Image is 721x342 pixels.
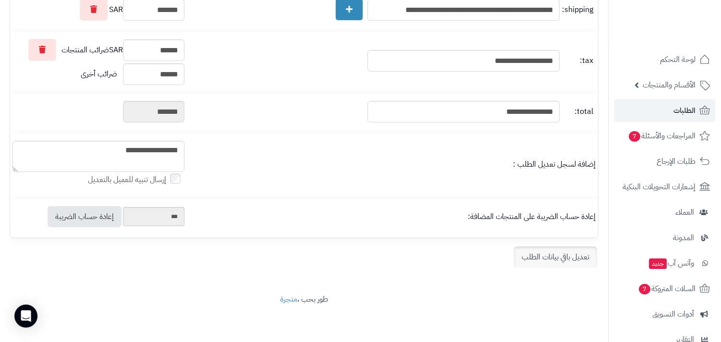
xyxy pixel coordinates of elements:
[614,48,715,71] a: لوحة التحكم
[675,206,694,219] span: العملاء
[673,104,696,117] span: الطلبات
[14,305,37,328] div: Open Intercom Messenger
[614,303,715,326] a: أدوات التسويق
[643,78,696,92] span: الأقسام والمنتجات
[648,256,694,270] span: وآتس آب
[614,175,715,198] a: إشعارات التحويلات البنكية
[61,45,109,56] span: ضرائب المنتجات
[88,174,184,185] label: إرسال تنبيه للعميل بالتعديل
[652,307,694,321] span: أدوات التسويق
[628,129,696,143] span: المراجعات والأسئلة
[614,150,715,173] a: طلبات الإرجاع
[614,277,715,300] a: السلات المتروكة7
[614,226,715,249] a: المدونة
[189,159,596,170] div: إضافة لسجل تعديل الطلب :
[81,68,117,80] span: ضرائب أخرى
[660,53,696,66] span: لوحة التحكم
[562,55,593,66] span: tax:
[562,106,593,117] span: total:
[189,211,596,222] div: إعادة حساب الضريبة على المنتجات المضافة:
[562,4,593,15] span: shipping:
[12,39,184,61] div: SAR
[623,180,696,194] span: إشعارات التحويلات البنكية
[170,173,181,184] input: إرسال تنبيه للعميل بالتعديل
[628,131,641,142] span: 7
[656,7,712,27] img: logo-2.png
[514,246,597,268] a: تعديل باقي بيانات الطلب
[614,201,715,224] a: العملاء
[657,155,696,168] span: طلبات الإرجاع
[638,282,696,295] span: السلات المتروكة
[48,206,122,227] a: إعادة حساب الضريبة
[614,124,715,147] a: المراجعات والأسئلة7
[614,252,715,275] a: وآتس آبجديد
[638,283,651,295] span: 7
[649,258,667,269] span: جديد
[614,99,715,122] a: الطلبات
[673,231,694,244] span: المدونة
[280,293,297,305] a: متجرة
